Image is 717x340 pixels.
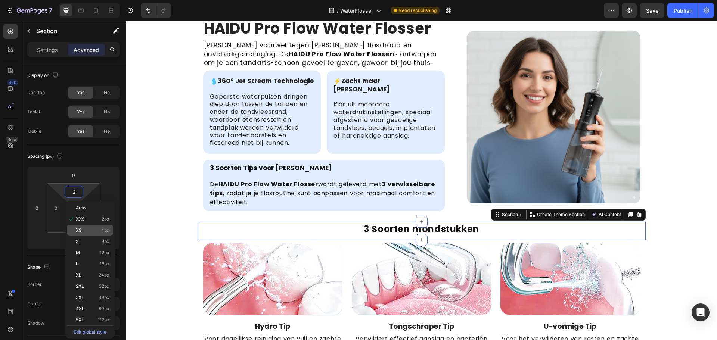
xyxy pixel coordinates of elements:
[37,46,58,54] p: Settings
[208,79,310,119] span: Kies uit meerdere waterdrukinstellingen, speciaal afgestemd voor gevoelige tandvlees, beugels, im...
[7,79,18,85] div: 450
[27,262,51,272] div: Shape
[208,56,264,73] span: ⚡
[692,303,710,321] div: Open Intercom Messenger
[411,190,459,197] p: Create Theme Section
[77,89,84,96] span: Yes
[341,10,514,183] img: gempages_478710416856319010-4b0bcc6e-36e0-4940-970a-8abc8b7e333b.jpg
[50,202,62,213] input: 0px
[27,89,45,96] div: Desktop
[375,222,514,294] img: Alt Image
[84,143,206,152] strong: 3 Soorten Tips voor [PERSON_NAME]
[98,317,109,322] span: 112px
[104,89,110,96] span: No
[66,186,81,197] input: xxs
[76,216,85,222] span: XXS
[77,109,84,115] span: Yes
[76,272,81,278] span: XL
[84,159,309,177] strong: 3 verwisselbare tips
[418,300,471,311] strong: U-vormige Tip
[340,7,373,15] span: WaterFlosser
[31,202,43,213] input: 0
[208,56,264,73] strong: Zacht maar [PERSON_NAME]
[76,250,80,255] span: M
[337,7,339,15] span: /
[99,295,109,300] span: 48px
[78,20,311,46] span: [PERSON_NAME] vaarwel tegen [PERSON_NAME] flosdraad en onvolledige reiniging. De is ontworpen om ...
[376,314,513,340] span: Voor het verwijderen van resten en zachte tandplak aan de binnenkant van de tanden.
[93,159,192,168] strong: HAIDU Pro Flow Water Flosser
[76,284,84,289] span: 2XL
[84,71,182,127] span: Geperste waterpulsen dringen diep door tussen de tanden en onder de tandvleesrand, waardoor etens...
[77,128,84,135] span: Yes
[76,205,86,210] span: Auto
[375,190,397,197] div: Section 7
[27,300,42,307] div: Corner
[102,239,109,244] span: 8px
[27,152,64,162] div: Spacing (px)
[27,128,41,135] div: Mobile
[263,300,328,311] strong: Tongschraper Tip
[27,320,44,327] div: Shadow
[99,272,109,278] span: 24px
[49,6,52,15] p: 7
[230,314,362,331] span: Verwijdert effectief aanslag en bacteriën van de tong.
[76,239,79,244] span: S
[640,3,664,18] button: Save
[92,56,188,65] strong: 360° Jet Stream Technologie
[66,169,81,181] input: 0
[674,7,692,15] div: Publish
[76,261,78,266] span: L
[126,21,717,340] iframe: Design area
[104,109,110,115] span: No
[27,281,42,288] div: Border
[76,306,84,311] span: 4XL
[99,306,109,311] span: 80px
[163,29,267,38] strong: HAIDU Pro Flow Water Flosser
[141,3,171,18] div: Undo/Redo
[646,7,658,14] span: Save
[100,250,109,255] span: 12px
[238,202,353,214] strong: 3 Soorten mondstukken
[464,189,497,198] button: AI Content
[102,216,109,222] span: 2px
[398,7,437,14] span: Need republishing
[27,71,60,81] div: Display on
[226,222,365,294] img: Alt Image
[100,261,109,266] span: 16px
[76,228,82,233] span: XS
[36,26,97,35] p: Section
[129,300,164,311] strong: Hydro Tip
[84,159,309,185] span: De wordt geleverd met , zodat je je flosroutine kunt aanpassen voor maximaal comfort en effectivi...
[6,137,18,143] div: Beta
[67,325,113,337] p: Edit global style
[76,295,84,300] span: 3XL
[74,46,99,54] p: Advanced
[99,284,109,289] span: 32px
[77,222,217,294] img: Alt Image
[667,3,699,18] button: Publish
[3,3,56,18] button: 7
[78,314,215,331] span: Voor dagelijkse reiniging van vuil en zachte resten tussen de tanden.
[101,228,109,233] span: 4px
[84,56,188,65] span: 💧
[27,109,40,115] div: Tablet
[104,128,110,135] span: No
[76,317,84,322] span: 5XL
